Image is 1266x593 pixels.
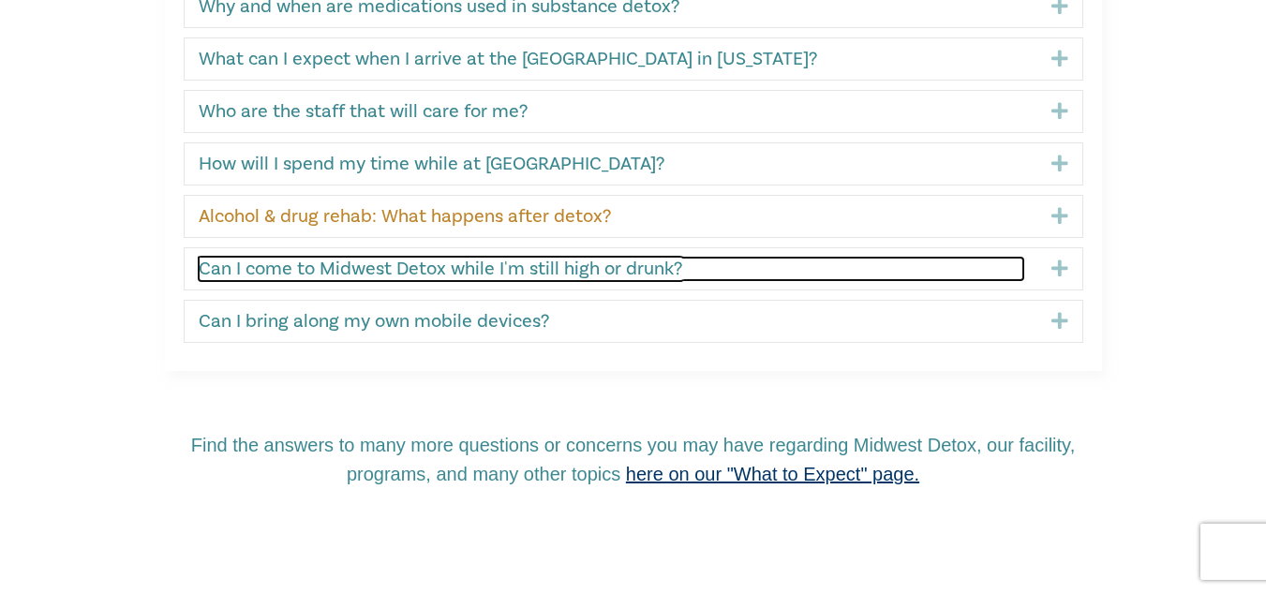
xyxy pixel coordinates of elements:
[199,205,1023,228] a: Alcohol & drug rehab: What happens after detox?
[199,153,1023,175] a: How will I spend my time while at [GEOGRAPHIC_DATA]?
[620,464,919,484] a: here on our "What to Expect" page.
[191,435,1075,484] span: Find the answers to many more questions or concerns you may have regarding Midwest Detox, our fac...
[199,100,1023,123] a: Who are the staff that will care for me?
[199,258,1023,280] a: Can I come to Midwest Detox while I'm still high or drunk?
[199,310,1023,333] a: Can I bring along my own mobile devices?
[626,464,919,484] span: here on our "What to Expect" page.
[199,48,1023,70] a: What can I expect when I arrive at the [GEOGRAPHIC_DATA] in [US_STATE]?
